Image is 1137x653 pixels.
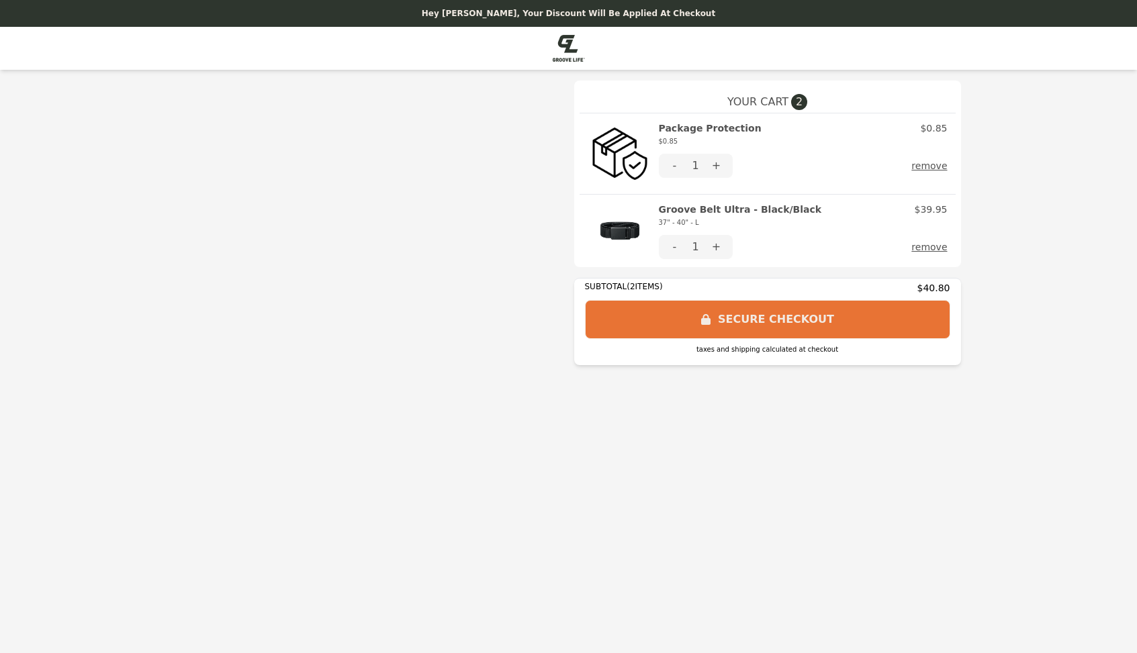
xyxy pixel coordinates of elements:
[588,121,652,186] img: Package Protection
[691,235,700,259] div: 1
[915,203,948,216] p: $39.95
[659,235,691,259] button: -
[911,235,947,259] button: remove
[727,94,788,110] span: YOUR CART
[659,216,822,230] div: 37" - 40" - L
[588,203,652,259] img: Groove Belt Ultra - Black/Black
[585,282,627,291] span: SUBTOTAL
[553,35,585,62] img: Brand Logo
[585,344,950,354] div: taxes and shipping calculated at checkout
[659,154,691,178] button: -
[700,235,733,259] button: +
[659,121,762,148] h2: Package Protection
[691,154,700,178] div: 1
[700,154,733,178] button: +
[791,94,807,110] span: 2
[627,282,662,291] span: ( 2 ITEMS)
[917,281,950,295] span: $40.80
[659,135,762,148] div: $0.85
[8,8,1129,19] p: Hey [PERSON_NAME], your discount will be applied at checkout
[585,300,950,339] button: SECURE CHECKOUT
[920,121,947,135] p: $0.85
[911,154,947,178] button: remove
[659,203,822,230] h2: Groove Belt Ultra - Black/Black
